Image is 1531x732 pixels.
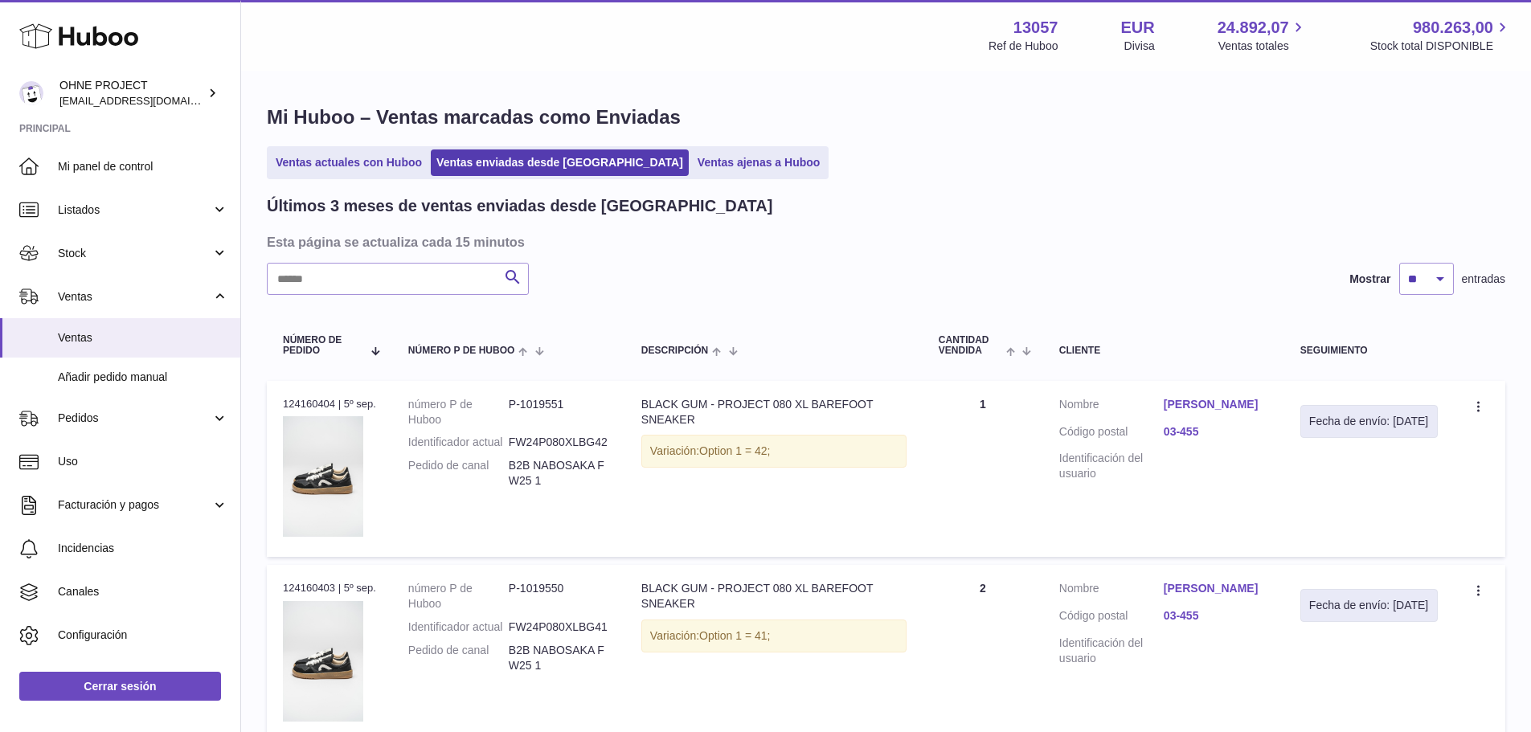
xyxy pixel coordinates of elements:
dd: P-1019550 [509,581,609,611]
dd: B2B NABOSAKA FW25 1 [509,458,609,489]
strong: EUR [1120,17,1154,39]
span: [EMAIL_ADDRESS][DOMAIN_NAME] [59,94,236,107]
div: OHNE PROJECT [59,78,204,108]
span: Ventas [58,330,228,346]
dd: B2B NABOSAKA FW25 1 [509,643,609,673]
div: Divisa [1124,39,1155,54]
h1: Mi Huboo – Ventas marcadas como Enviadas [267,104,1505,130]
dd: FW24P080XLBG42 [509,435,609,450]
a: 03-455 [1164,608,1268,624]
span: Ventas [58,289,211,305]
span: 24.892,07 [1218,17,1289,39]
label: Mostrar [1349,272,1390,287]
span: Option 1 = 41; [699,629,770,642]
div: Fecha de envío: [DATE] [1309,598,1429,613]
dd: P-1019551 [509,397,609,427]
a: [PERSON_NAME] [1164,397,1268,412]
dt: número P de Huboo [408,581,509,611]
a: Cerrar sesión [19,672,221,701]
a: Ventas enviadas desde [GEOGRAPHIC_DATA] [431,149,689,176]
img: DSC02155.jpg [283,601,363,722]
div: Ref de Huboo [989,39,1058,54]
dt: Código postal [1059,608,1164,628]
dd: FW24P080XLBG41 [509,620,609,635]
span: Mi panel de control [58,159,228,174]
span: Configuración [58,628,228,643]
dt: Código postal [1059,424,1164,444]
span: Cantidad vendida [939,335,1002,356]
span: Número de pedido [283,335,362,356]
span: Listados [58,202,211,218]
dt: Identificador actual [408,435,509,450]
span: Canales [58,584,228,599]
dt: número P de Huboo [408,397,509,427]
span: Añadir pedido manual [58,370,228,385]
a: 24.892,07 Ventas totales [1218,17,1308,54]
span: Pedidos [58,411,211,426]
span: Incidencias [58,541,228,556]
span: entradas [1462,272,1505,287]
dt: Identificación del usuario [1059,451,1164,481]
span: Option 1 = 42; [699,444,770,457]
div: Seguimiento [1300,346,1438,356]
div: 124160403 | 5º sep. [283,581,376,595]
div: 124160404 | 5º sep. [283,397,376,411]
dt: Pedido de canal [408,458,509,489]
a: 980.263,00 Stock total DISPONIBLE [1370,17,1512,54]
dt: Nombre [1059,581,1164,600]
div: Fecha de envío: [DATE] [1309,414,1429,429]
a: Ventas actuales con Huboo [270,149,428,176]
div: BLACK GUM - PROJECT 080 XL BAREFOOT SNEAKER [641,397,907,427]
a: Ventas ajenas a Huboo [692,149,826,176]
a: [PERSON_NAME] [1164,581,1268,596]
div: Variación: [641,620,907,652]
div: Cliente [1059,346,1268,356]
span: número P de Huboo [408,346,514,356]
img: internalAdmin-13057@internal.huboo.com [19,81,43,105]
dt: Identificador actual [408,620,509,635]
span: Ventas totales [1218,39,1308,54]
h2: Últimos 3 meses de ventas enviadas desde [GEOGRAPHIC_DATA] [267,195,772,217]
span: Stock [58,246,211,261]
div: BLACK GUM - PROJECT 080 XL BAREFOOT SNEAKER [641,581,907,611]
div: Variación: [641,435,907,468]
span: 980.263,00 [1413,17,1493,39]
span: Uso [58,454,228,469]
img: DSC02155.jpg [283,416,363,537]
dt: Nombre [1059,397,1164,416]
td: 1 [923,381,1043,557]
dt: Pedido de canal [408,643,509,673]
span: Stock total DISPONIBLE [1370,39,1512,54]
span: Descripción [641,346,708,356]
strong: 13057 [1013,17,1058,39]
span: Facturación y pagos [58,497,211,513]
dt: Identificación del usuario [1059,636,1164,666]
h3: Esta página se actualiza cada 15 minutos [267,233,1501,251]
a: 03-455 [1164,424,1268,440]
